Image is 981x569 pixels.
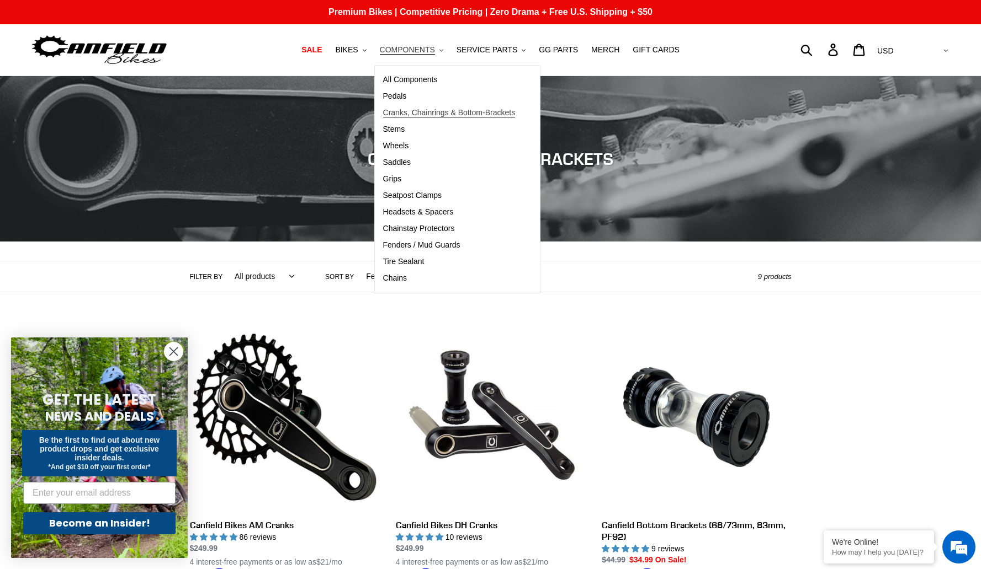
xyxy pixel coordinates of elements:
a: GIFT CARDS [627,42,685,57]
a: Seatpost Clamps [375,187,524,204]
span: Stems [383,125,405,134]
img: d_696896380_company_1647369064580_696896380 [35,55,63,83]
span: Chains [383,273,407,283]
span: BIKES [335,45,358,55]
span: Be the first to find out about new product drops and get exclusive insider deals. [39,436,160,462]
a: Headsets & Spacers [375,204,524,221]
span: CRANKS & BOTTOM-BRACKETS [368,149,613,169]
a: Cranks, Chainrings & Bottom-Brackets [375,105,524,121]
a: SALE [296,42,327,57]
span: MERCH [591,45,619,55]
label: Filter by [190,272,223,282]
a: Chains [375,270,524,287]
span: Fenders / Mud Guards [383,240,460,250]
textarea: Type your message and hit 'Enter' [6,301,210,340]
a: MERCH [586,42,625,57]
span: Pedals [383,92,407,101]
button: BIKES [330,42,372,57]
span: 9 products [758,272,792,281]
label: Sort by [325,272,354,282]
a: GG PARTS [533,42,584,57]
span: Grips [383,174,401,184]
button: SERVICE PARTS [451,42,531,57]
span: GG PARTS [539,45,578,55]
button: Become an Insider! [23,512,176,534]
span: Tire Sealant [383,257,425,266]
span: Chainstay Protectors [383,224,455,233]
span: We're online! [64,139,152,250]
span: All Components [383,75,438,84]
a: Pedals [375,88,524,105]
span: Cranks, Chainrings & Bottom-Brackets [383,108,516,117]
a: Stems [375,121,524,138]
input: Enter your email address [23,482,176,504]
span: GIFT CARDS [633,45,680,55]
div: Navigation go back [12,61,29,77]
p: How may I help you today? [832,548,926,556]
span: SALE [301,45,322,55]
span: Headsets & Spacers [383,207,454,217]
span: Saddles [383,158,411,167]
a: Saddles [375,154,524,171]
a: Chainstay Protectors [375,221,524,237]
span: SERVICE PARTS [457,45,517,55]
a: Tire Sealant [375,254,524,270]
span: NEWS AND DEALS [45,407,154,425]
a: All Components [375,72,524,88]
div: Chat with us now [74,62,202,76]
button: COMPONENTS [374,42,449,57]
span: *And get $10 off your first order* [48,463,150,471]
input: Search [807,37,835,62]
a: Fenders / Mud Guards [375,237,524,254]
span: Seatpost Clamps [383,191,442,200]
div: We're Online! [832,538,926,546]
button: Close dialog [164,342,183,361]
span: COMPONENTS [380,45,435,55]
div: Minimize live chat window [181,6,208,32]
a: Grips [375,171,524,187]
a: Wheels [375,138,524,154]
span: GET THE LATEST [43,390,156,410]
span: Wheels [383,141,409,151]
img: Canfield Bikes [30,33,168,67]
